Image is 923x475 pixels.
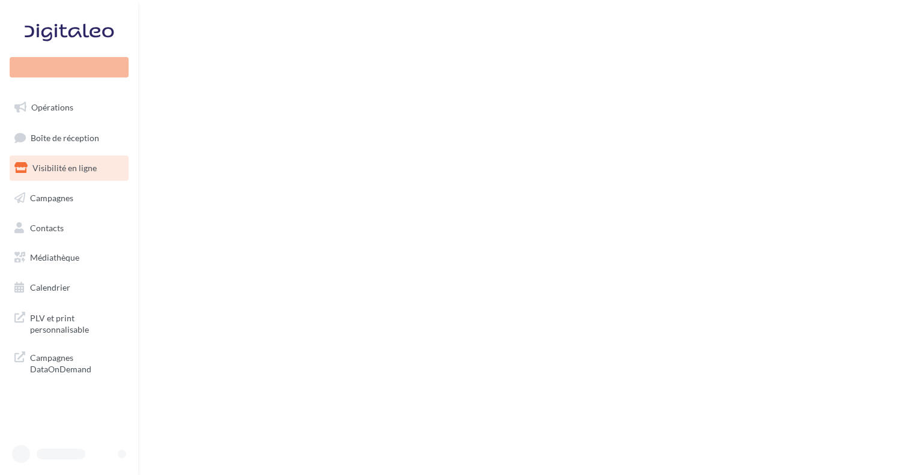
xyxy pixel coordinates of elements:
a: Contacts [7,216,131,241]
a: Campagnes DataOnDemand [7,345,131,380]
span: Campagnes DataOnDemand [30,349,124,375]
a: PLV et print personnalisable [7,305,131,340]
a: Calendrier [7,275,131,300]
span: Médiathèque [30,252,79,262]
div: Nouvelle campagne [10,57,129,77]
span: Visibilité en ligne [32,163,97,173]
a: Visibilité en ligne [7,156,131,181]
a: Campagnes [7,186,131,211]
span: Boîte de réception [31,132,99,142]
span: Calendrier [30,282,70,292]
a: Médiathèque [7,245,131,270]
a: Opérations [7,95,131,120]
span: Opérations [31,102,73,112]
a: Boîte de réception [7,125,131,151]
span: Campagnes [30,193,73,203]
span: Contacts [30,222,64,232]
span: PLV et print personnalisable [30,310,124,336]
